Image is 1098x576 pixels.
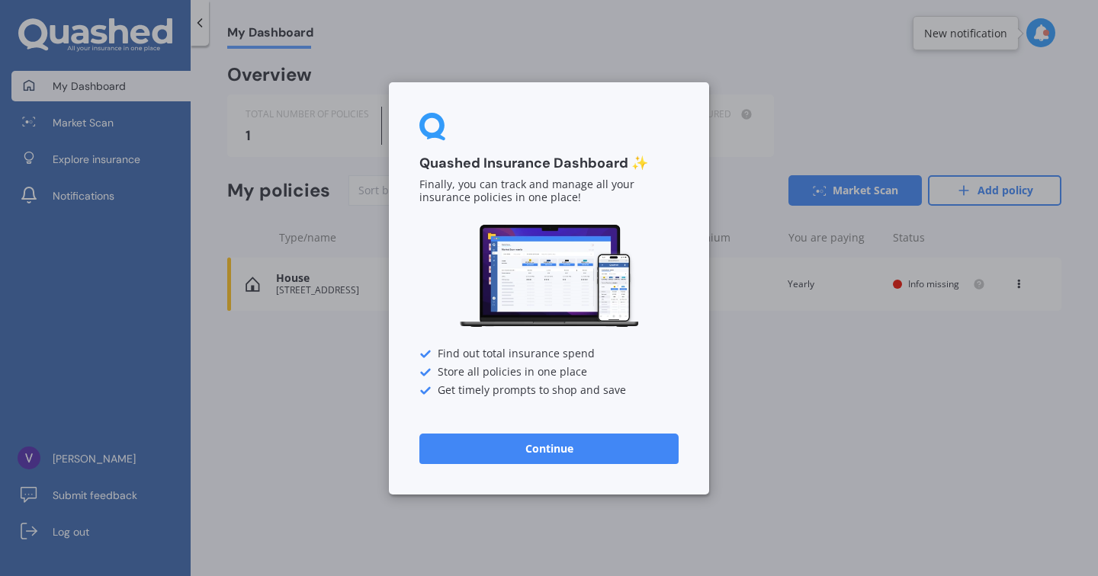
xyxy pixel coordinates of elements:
[457,222,640,330] img: Dashboard
[419,178,679,204] p: Finally, you can track and manage all your insurance policies in one place!
[419,433,679,463] button: Continue
[419,366,679,378] div: Store all policies in one place
[419,155,679,172] h3: Quashed Insurance Dashboard ✨
[419,347,679,360] div: Find out total insurance spend
[419,384,679,396] div: Get timely prompts to shop and save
